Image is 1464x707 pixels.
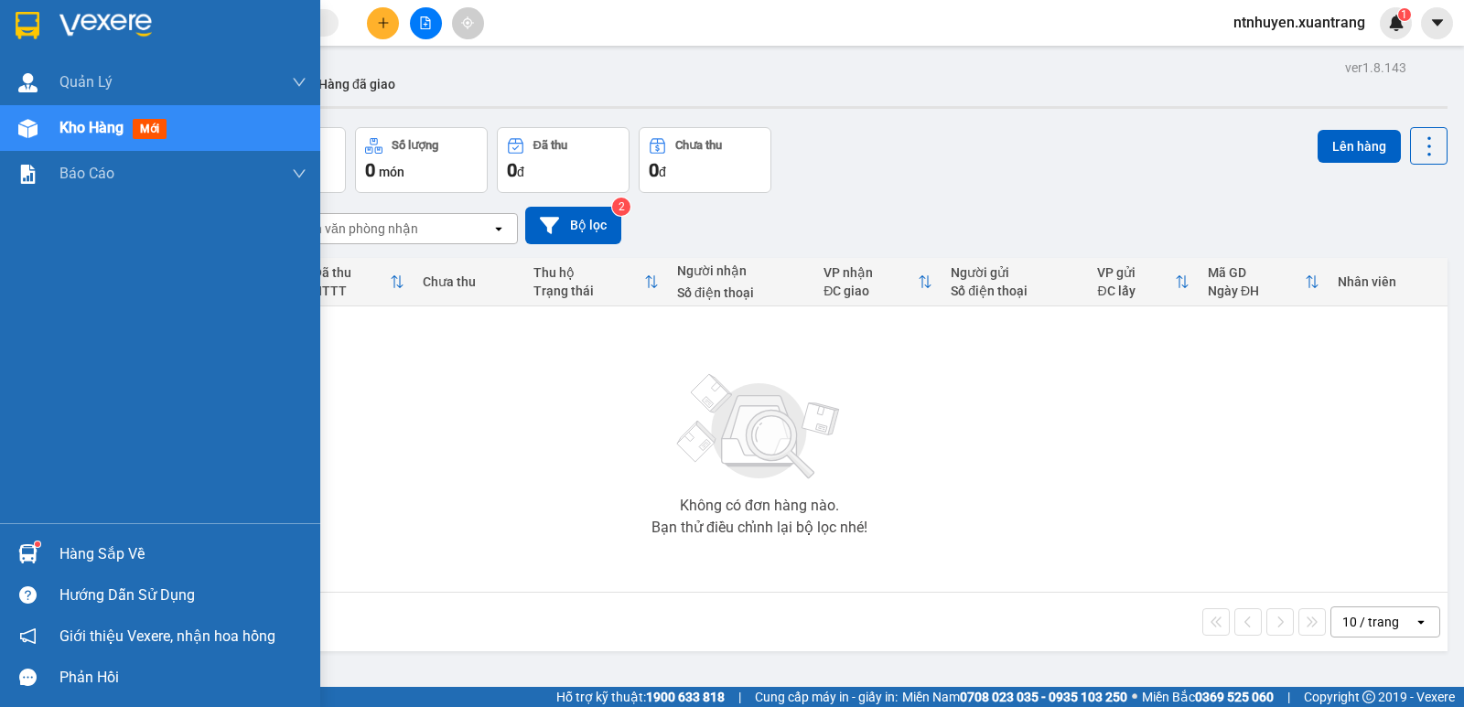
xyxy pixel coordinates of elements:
img: svg+xml;base64,PHN2ZyBjbGFzcz0ibGlzdC1wbHVnX19zdmciIHhtbG5zPSJodHRwOi8vd3d3LnczLm9yZy8yMDAwL3N2Zy... [668,363,851,491]
div: Đã thu [533,139,567,152]
button: plus [367,7,399,39]
div: Không có đơn hàng nào. [680,498,839,513]
strong: 1900 633 818 [646,690,725,704]
th: Toggle SortBy [1199,258,1329,306]
div: Người gửi [951,265,1079,280]
div: Người nhận [677,263,805,278]
button: caret-down [1421,7,1453,39]
button: Số lượng0món [355,127,488,193]
div: Bạn thử điều chỉnh lại bộ lọc nhé! [651,520,867,535]
span: message [19,669,37,686]
div: ĐC giao [823,284,918,298]
div: Mã GD [1208,265,1305,280]
button: Bộ lọc [525,207,621,244]
span: đ [659,165,666,179]
span: Giới thiệu Vexere, nhận hoa hồng [59,625,275,648]
span: Cung cấp máy in - giấy in: [755,687,898,707]
span: Hỗ trợ kỹ thuật: [556,687,725,707]
div: Phản hồi [59,664,307,691]
div: Hàng sắp về [59,541,307,568]
img: solution-icon [18,165,38,184]
div: Ngày ĐH [1208,284,1305,298]
span: caret-down [1429,15,1446,31]
div: Hướng dẫn sử dụng [59,582,307,609]
strong: 0708 023 035 - 0935 103 250 [960,690,1127,704]
span: copyright [1362,691,1375,703]
svg: open [1414,615,1428,629]
img: warehouse-icon [18,73,38,92]
button: Lên hàng [1318,130,1401,163]
th: Toggle SortBy [1088,258,1198,306]
span: ntnhuyen.xuantrang [1219,11,1380,34]
span: Quản Lý [59,70,113,93]
div: Đã thu [313,265,391,280]
sup: 1 [1398,8,1411,21]
img: warehouse-icon [18,544,38,563]
span: 0 [365,159,375,181]
span: aim [461,16,474,29]
th: Toggle SortBy [814,258,942,306]
div: Nhân viên [1338,274,1438,289]
sup: 1 [35,541,40,547]
div: Chưa thu [423,274,514,289]
span: Miền Nam [902,687,1127,707]
span: ⚪️ [1132,693,1137,701]
div: Số lượng [392,139,438,152]
img: logo-vxr [16,12,39,39]
div: 10 / trang [1342,613,1399,631]
div: Số điện thoại [951,284,1079,298]
div: Chưa thu [675,139,722,152]
div: ver 1.8.143 [1345,58,1406,78]
span: question-circle [19,586,37,604]
div: Trạng thái [533,284,644,298]
sup: 2 [612,198,630,216]
button: file-add [410,7,442,39]
span: file-add [419,16,432,29]
span: món [379,165,404,179]
div: Chọn văn phòng nhận [292,220,418,238]
div: Số điện thoại [677,285,805,300]
span: notification [19,627,37,645]
span: Kho hàng [59,119,124,136]
div: HTTT [313,284,391,298]
button: Đã thu0đ [497,127,630,193]
div: VP gửi [1097,265,1174,280]
button: aim [452,7,484,39]
img: icon-new-feature [1388,15,1405,31]
span: 1 [1401,8,1407,21]
span: | [738,687,741,707]
button: Chưa thu0đ [639,127,771,193]
span: 0 [507,159,517,181]
span: Báo cáo [59,162,114,185]
span: | [1287,687,1290,707]
span: down [292,166,307,181]
span: Miền Bắc [1142,687,1274,707]
span: 0 [649,159,659,181]
div: ĐC lấy [1097,284,1174,298]
div: Thu hộ [533,265,644,280]
img: warehouse-icon [18,119,38,138]
span: mới [133,119,167,139]
span: plus [377,16,390,29]
svg: open [491,221,506,236]
th: Toggle SortBy [524,258,668,306]
button: Hàng đã giao [304,62,410,106]
strong: 0369 525 060 [1195,690,1274,704]
th: Toggle SortBy [304,258,414,306]
span: đ [517,165,524,179]
span: down [292,75,307,90]
div: VP nhận [823,265,918,280]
